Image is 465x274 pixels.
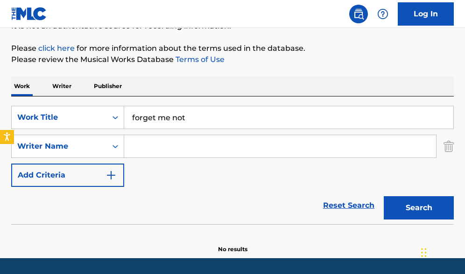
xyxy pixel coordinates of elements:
div: Drag [421,239,427,267]
img: 9d2ae6d4665cec9f34b9.svg [106,170,117,181]
p: Work [11,76,33,96]
a: Public Search [349,5,368,23]
a: Reset Search [318,195,379,216]
form: Search Form [11,106,454,224]
iframe: Chat Widget [418,229,465,274]
img: Delete Criterion [444,135,454,158]
p: Publisher [91,76,125,96]
div: Help [373,5,392,23]
img: MLC Logo [11,7,47,21]
p: Writer [49,76,74,96]
a: Terms of Use [174,55,225,64]
button: Search [384,196,454,219]
div: Work Title [17,112,101,123]
button: Add Criteria [11,164,124,187]
img: help [377,8,388,20]
a: click here [38,44,75,53]
p: Please review the Musical Works Database [11,54,454,65]
a: Log In [398,2,454,26]
div: Writer Name [17,141,101,152]
p: No results [218,234,247,253]
img: search [353,8,364,20]
p: Please for more information about the terms used in the database. [11,43,454,54]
